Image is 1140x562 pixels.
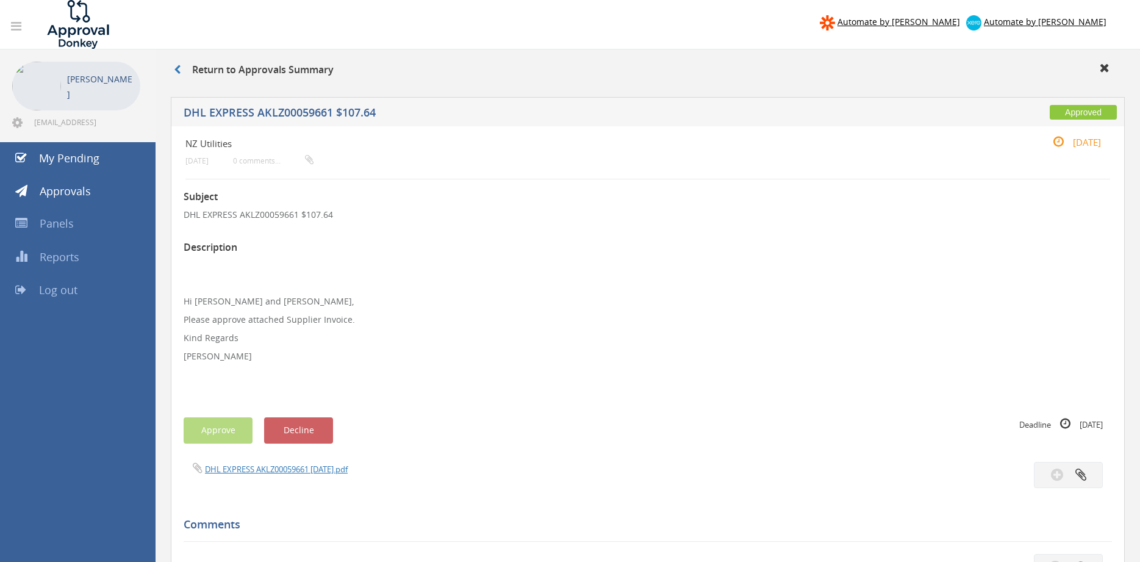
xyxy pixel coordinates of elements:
[40,216,74,231] span: Panels
[184,107,836,122] h5: DHL EXPRESS AKLZ00059661 $107.64
[264,417,333,444] button: Decline
[1019,417,1103,431] small: Deadline [DATE]
[820,15,835,31] img: zapier-logomark.png
[40,250,79,264] span: Reports
[184,350,1112,362] p: [PERSON_NAME]
[39,283,77,297] span: Log out
[185,156,209,165] small: [DATE]
[184,242,1112,253] h3: Description
[184,417,253,444] button: Approve
[1040,135,1101,149] small: [DATE]
[40,184,91,198] span: Approvals
[233,156,314,165] small: 0 comments...
[184,209,1112,221] p: DHL EXPRESS AKLZ00059661 $107.64
[39,151,99,165] span: My Pending
[837,16,960,27] span: Automate by [PERSON_NAME]
[67,71,134,102] p: [PERSON_NAME]
[184,192,1112,203] h3: Subject
[174,65,334,76] h3: Return to Approvals Summary
[184,295,1112,308] p: Hi [PERSON_NAME] and [PERSON_NAME],
[205,464,348,475] a: DHL EXPRESS AKLZ00059661 [DATE].pdf
[966,15,981,31] img: xero-logo.png
[34,117,138,127] span: [EMAIL_ADDRESS][DOMAIN_NAME]
[184,314,1112,326] p: Please approve attached Supplier Invoice.
[184,332,1112,344] p: Kind Regards
[984,16,1106,27] span: Automate by [PERSON_NAME]
[1050,105,1117,120] span: Approved
[184,519,1103,531] h5: Comments
[185,139,956,149] h4: NZ Utilities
